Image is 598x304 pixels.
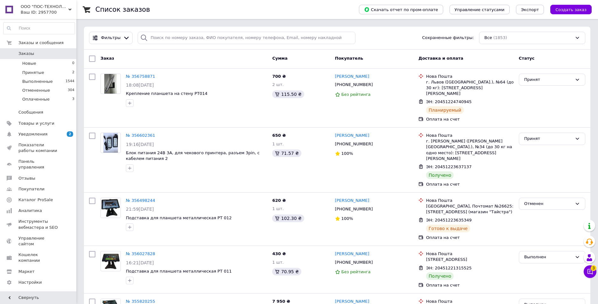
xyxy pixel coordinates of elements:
button: Создать заказ [550,5,592,14]
span: Статус [519,56,535,61]
a: № 356602361 [126,133,155,138]
a: [PERSON_NAME] [335,251,369,257]
span: ООО "ПОС-ТЕХНОЛОДЖИ", ТМ iPOS-Print [21,4,68,10]
div: Оплата на счет [426,182,513,187]
div: [GEOGRAPHIC_DATA], Почтомат №26625: [STREET_ADDRESS] (магазин "Тайстра") [426,203,513,215]
div: 102.30 ₴ [272,215,304,222]
a: № 356758871 [126,74,155,79]
div: г. [PERSON_NAME] ([PERSON_NAME][GEOGRAPHIC_DATA].), №34 (до 30 кг на одно место): [STREET_ADDRESS... [426,138,513,162]
img: Фото товару [104,74,117,94]
div: Готово к выдаче [426,225,470,232]
div: Принят [524,76,572,83]
span: Уведомления [18,131,47,137]
a: [PERSON_NAME] [335,74,369,80]
span: Без рейтинга [341,269,371,274]
span: Сумма [272,56,287,61]
input: Поиск [3,23,75,34]
span: Доставка и оплата [418,56,463,61]
span: 1 шт. [272,260,284,265]
div: Выполнен [524,254,572,261]
span: Маркет [18,269,35,274]
div: [PHONE_NUMBER] [334,258,374,267]
a: Фото товару [100,198,121,218]
div: Оплата на счет [426,116,513,122]
div: Нова Пошта [426,133,513,138]
span: Создать заказ [555,7,587,12]
span: 1 шт. [272,206,284,211]
h1: Список заказов [95,6,150,13]
span: Инструменты вебмастера и SEO [18,219,59,230]
div: Нова Пошта [426,198,513,203]
span: Выполненные [22,79,53,84]
div: г. Львов ([GEOGRAPHIC_DATA].), №64 (до 30 кг): [STREET_ADDRESS][PERSON_NAME] [426,79,513,97]
img: Фото товару [103,133,118,153]
span: Управление сайтом [18,235,59,247]
span: (1853) [493,35,507,40]
a: Подставка для планшета металлическая PT 011 [126,269,232,274]
span: 3 [591,265,596,271]
span: 16:21[DATE] [126,260,154,265]
span: Заказ [100,56,114,61]
span: 18:08[DATE] [126,83,154,88]
span: Без рейтинга [341,92,371,97]
img: Фото товару [101,198,120,217]
span: Все [485,35,492,41]
button: Управление статусами [450,5,510,14]
span: 3 [72,96,74,102]
span: ЭН: 20451224740945 [426,99,471,104]
button: Экспорт [516,5,544,14]
span: 700 ₴ [272,74,286,79]
input: Поиск по номеру заказа, ФИО покупателя, номеру телефона, Email, номеру накладной [138,32,355,44]
button: Скачать отчет по пром-оплате [359,5,443,14]
div: Планируемый [426,106,464,114]
span: Сохраненные фильтры: [422,35,474,41]
button: Чат с покупателем3 [584,265,596,278]
div: Оплата на счет [426,235,513,241]
span: Заказы и сообщения [18,40,64,46]
a: Подставка для планшета металлическая PT 012 [126,215,232,220]
div: Получено [426,272,454,280]
span: 7 950 ₴ [272,299,290,304]
a: [PERSON_NAME] [335,133,369,139]
span: Кошелек компании [18,252,59,263]
div: 71.57 ₴ [272,149,301,157]
div: Ваш ID: 2957700 [21,10,76,15]
a: Крепление планшета на стену PT014 [126,91,207,96]
div: Принят [524,135,572,142]
a: Фото товару [100,74,121,94]
span: Каталог ProSale [18,197,53,203]
span: 2 шт. [272,82,284,87]
span: 620 ₴ [272,198,286,203]
div: Оплата на счет [426,282,513,288]
span: Покупатель [335,56,363,61]
span: Аналитика [18,208,42,214]
span: 100% [341,151,353,156]
span: 19:16[DATE] [126,142,154,147]
span: Экспорт [521,7,539,12]
div: Нова Пошта [426,74,513,79]
span: Управление статусами [455,7,505,12]
div: 115.50 ₴ [272,90,304,98]
span: 21:59[DATE] [126,207,154,212]
span: Оплаченные [22,96,50,102]
span: Скачать отчет по пром-оплате [364,7,438,12]
a: Фото товару [100,133,121,153]
span: Фильтры [101,35,121,41]
a: Создать заказ [544,7,592,12]
div: Отменен [524,201,572,207]
span: Новые [22,61,36,66]
a: № 356027828 [126,251,155,256]
span: 1 шт. [272,142,284,146]
a: Блок питания 24В 3А, для чекового принтера, разъем 3pin, с кабелем питания 2 [126,150,260,161]
span: ЭН: 20451223637137 [426,164,471,169]
span: Покупатели [18,186,45,192]
div: [PHONE_NUMBER] [334,140,374,148]
span: Отмененные [22,88,50,93]
a: Фото товару [100,251,121,271]
div: Получено [426,171,454,179]
span: 2 [67,131,73,137]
